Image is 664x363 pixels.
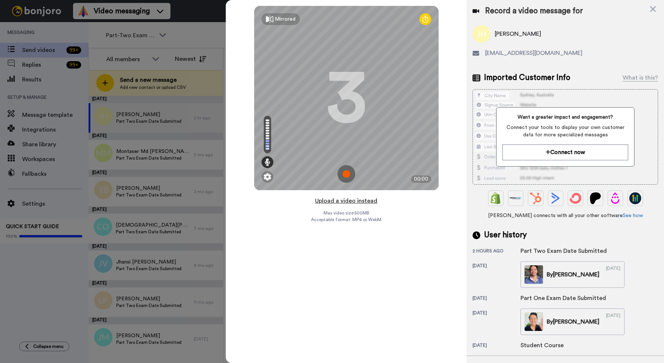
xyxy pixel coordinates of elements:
img: Drip [609,192,621,204]
div: Part One Exam Date Submitted [521,294,606,303]
div: Student Course [521,341,564,350]
img: ic_record_start.svg [338,165,355,183]
img: GoHighLevel [629,192,641,204]
button: Connect now [502,144,628,160]
div: [DATE] [473,263,521,288]
img: Ontraport [510,192,522,204]
div: [DATE] [606,265,620,284]
img: Patreon [589,192,601,204]
span: Imported Customer Info [484,72,570,83]
span: [PERSON_NAME] connects with all your other software [473,212,658,219]
a: By[PERSON_NAME][DATE] [521,308,625,335]
img: Shopify [490,192,502,204]
img: ActiveCampaign [550,192,561,204]
div: 3 [326,70,367,126]
div: 00:00 [411,175,431,183]
span: Max video size: 500 MB [324,210,369,216]
div: [DATE] [473,342,521,350]
img: Hubspot [530,192,542,204]
div: What is this? [623,73,658,82]
img: 485c5e6d-50fc-4e79-a3da-6c98b93d9c89-thumb.jpg [525,313,543,331]
span: Connect your tools to display your own customer data for more specialized messages [502,124,628,139]
div: [DATE] [473,310,521,335]
div: [DATE] [473,295,521,303]
span: User history [484,230,527,241]
div: Part Two Exam Date Submitted [521,247,607,255]
a: See how [623,213,643,218]
span: [EMAIL_ADDRESS][DOMAIN_NAME] [485,49,582,57]
span: Acceptable format: MP4 or WebM [311,217,381,223]
img: bc585a6c-cce0-4d15-b1ff-653f23150114-thumb.jpg [525,265,543,284]
button: Upload a video instead [313,196,380,206]
img: ConvertKit [570,192,581,204]
div: By [PERSON_NAME] [547,270,599,279]
span: Want a greater impact and engagement? [502,114,628,121]
div: [DATE] [606,313,620,331]
a: By[PERSON_NAME][DATE] [521,261,625,288]
img: ic_gear.svg [264,173,271,181]
div: 2 hours ago [473,248,521,255]
div: By [PERSON_NAME] [547,317,599,326]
